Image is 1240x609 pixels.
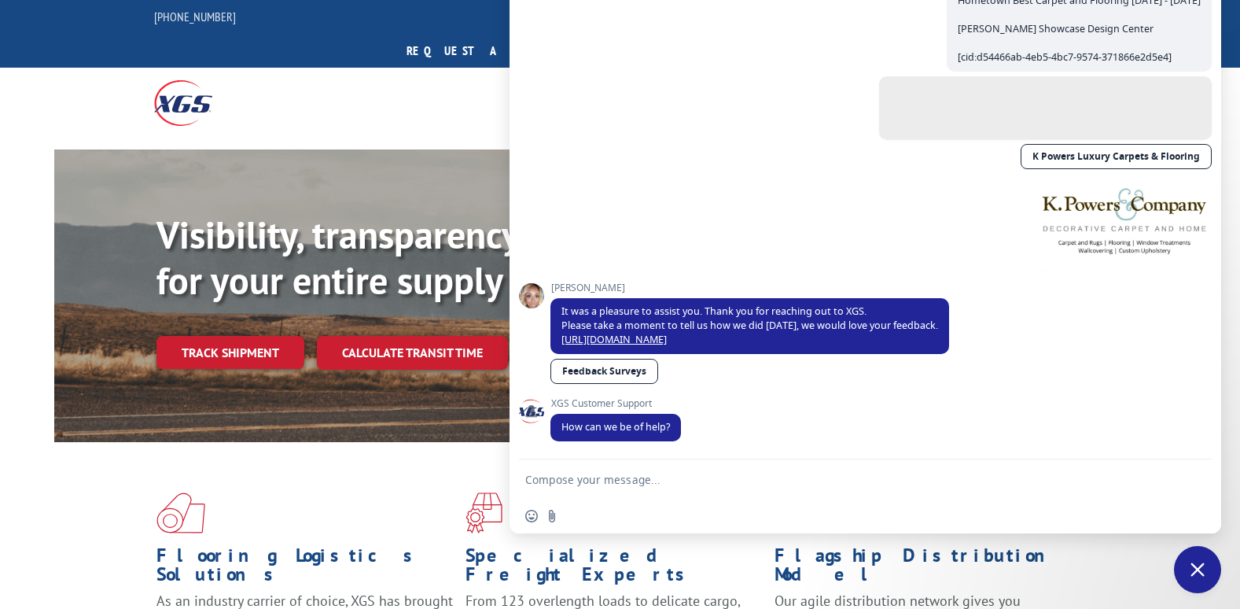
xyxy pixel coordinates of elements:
div: Close chat [1174,546,1221,593]
span: It was a pleasure to assist you. Thank you for reaching out to XGS. Please take a moment to tell ... [561,304,938,346]
a: K Powers Luxury Carpets & Flooring [1021,144,1212,169]
h1: Flagship Distribution Model [775,546,1072,592]
span: Insert an emoji [525,510,538,522]
textarea: Compose your message... [525,473,1171,487]
span: XGS Customer Support [550,398,681,409]
a: [URL][DOMAIN_NAME] [561,333,667,346]
a: Feedback Surveys [550,359,658,384]
a: [PHONE_NUMBER] [154,9,236,24]
span: [PERSON_NAME] [550,282,949,293]
span: How can we be of help? [561,420,670,434]
a: Track shipment [156,336,304,369]
b: Visibility, transparency, and control for your entire supply chain. [156,210,718,304]
h1: Flooring Logistics Solutions [156,546,454,592]
a: Calculate transit time [317,336,508,370]
h1: Specialized Freight Experts [465,546,763,592]
img: xgs-icon-total-supply-chain-intelligence-red [156,493,205,533]
img: xgs-icon-focused-on-flooring-red [465,493,502,533]
a: Request a pickup [395,34,622,68]
span: Send a file [546,510,558,522]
